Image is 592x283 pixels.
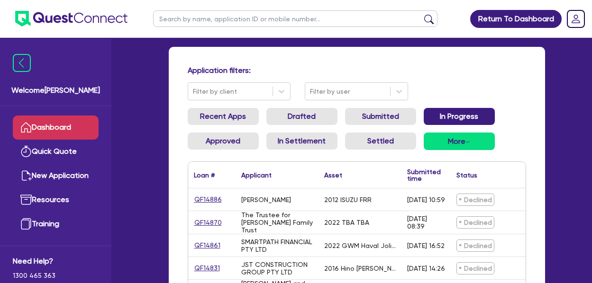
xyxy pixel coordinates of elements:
[13,115,99,140] a: Dashboard
[324,172,342,178] div: Asset
[194,194,222,205] a: QF14886
[456,216,494,229] span: Declined
[194,217,222,228] a: QF14870
[20,218,32,230] img: training
[241,238,313,253] div: SMARTPATH FINANCIAL PTY LTD
[407,168,441,182] div: Submitted time
[241,211,313,234] div: The Trustee for [PERSON_NAME] Family Trust
[324,219,369,226] div: 2022 TBA TBA
[11,85,100,96] span: Welcome [PERSON_NAME]
[13,256,99,267] span: Need Help?
[13,212,99,236] a: Training
[407,265,445,272] div: [DATE] 14:26
[470,10,562,28] a: Return To Dashboard
[456,172,477,178] div: Status
[266,108,337,125] a: Drafted
[456,262,494,274] span: Declined
[241,196,291,203] div: [PERSON_NAME]
[424,133,495,150] button: Dropdown toggle
[20,146,32,157] img: quick-quote
[407,215,445,230] div: [DATE] 08:39
[13,188,99,212] a: Resources
[188,133,259,150] a: Approved
[424,108,495,125] a: In Progress
[13,271,99,281] span: 1300 465 363
[345,133,416,150] a: Settled
[194,240,221,251] a: QF14861
[188,66,526,75] h4: Application filters:
[266,133,337,150] a: In Settlement
[13,164,99,188] a: New Application
[241,172,272,178] div: Applicant
[194,263,220,274] a: QF14831
[188,108,259,125] a: Recent Apps
[564,7,588,31] a: Dropdown toggle
[241,261,313,276] div: JST CONSTRUCTION GROUP PTY LTD
[324,265,396,272] div: 2016 Hino [PERSON_NAME] 616 Dropside Tray
[345,108,416,125] a: Submitted
[324,196,372,203] div: 2012 ISUZU FRR
[456,239,494,252] span: Declined
[13,140,99,164] a: Quick Quote
[407,196,445,203] div: [DATE] 10:59
[407,242,445,249] div: [DATE] 16:52
[20,170,32,181] img: new-application
[13,54,31,72] img: icon-menu-close
[456,194,494,206] span: Declined
[20,194,32,205] img: resources
[15,11,128,27] img: quest-connect-logo-blue
[194,172,215,178] div: Loan #
[153,10,437,27] input: Search by name, application ID or mobile number...
[324,242,396,249] div: 2022 GWM Haval Jolion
